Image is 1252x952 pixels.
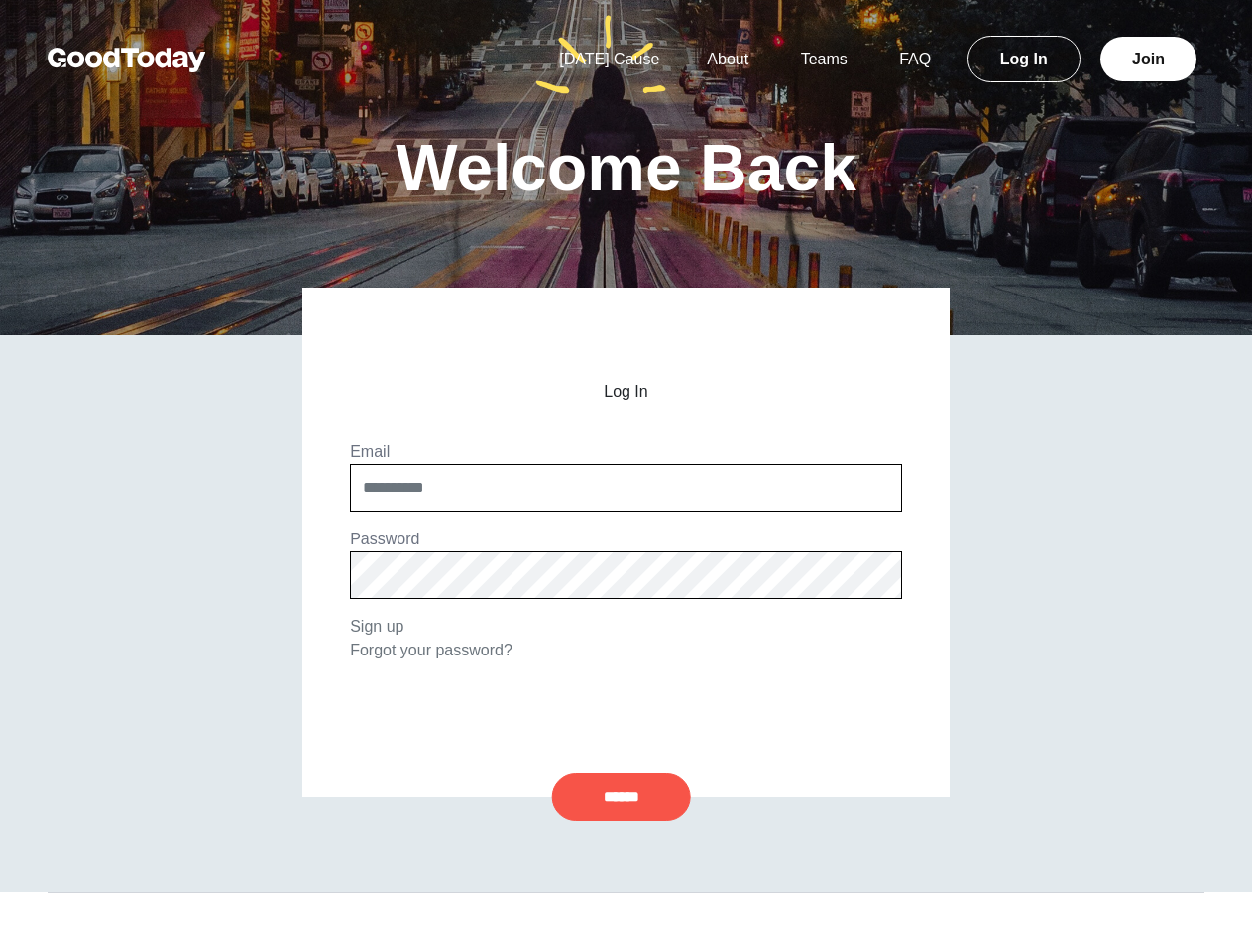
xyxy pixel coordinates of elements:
[350,642,512,658] a: Forgot your password?
[875,51,955,67] a: FAQ
[48,48,206,72] img: GoodToday
[777,51,871,67] a: Teams
[350,618,403,635] a: Sign up
[396,135,856,200] h1: Welcome Back
[683,51,772,67] a: About
[350,443,390,460] label: Email
[535,51,683,67] a: [DATE] Cause
[350,531,419,547] label: Password
[1100,37,1196,81] a: Join
[967,36,1081,82] a: Log In
[350,383,902,401] h2: Log In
